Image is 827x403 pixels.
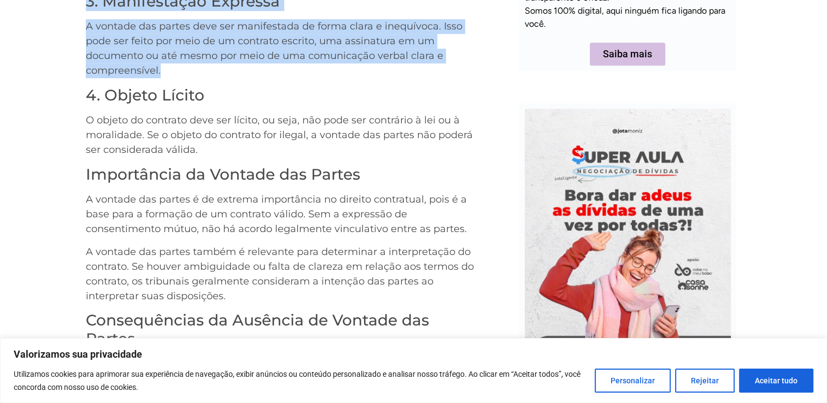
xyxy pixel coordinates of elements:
[86,86,482,105] h3: 4. Objeto Lícito
[86,165,482,184] h3: Importância da Vontade das Partes
[86,19,482,78] p: A vontade das partes deve ser manifestada de forma clara e inequívoca. Isso pode ser feito por me...
[14,368,586,394] p: Utilizamos cookies para aprimorar sua experiência de navegação, exibir anúncios ou conteúdo perso...
[86,113,482,157] p: O objeto do contrato deve ser lícito, ou seja, não pode ser contrário à lei ou à moralidade. Se o...
[675,369,735,393] button: Rejeitar
[86,311,482,348] h3: Consequências da Ausência de Vontade das Partes
[739,369,813,393] button: Aceitar tudo
[590,43,665,66] a: Saiba mais
[86,245,482,304] p: A vontade das partes também é relevante para determinar a interpretação do contrato. Se houver am...
[603,49,652,59] span: Saiba mais
[595,369,671,393] button: Personalizar
[86,192,482,236] p: A vontade das partes é de extrema importância no direito contratual, pois é a base para a formaçã...
[14,348,813,361] p: Valorizamos sua privacidade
